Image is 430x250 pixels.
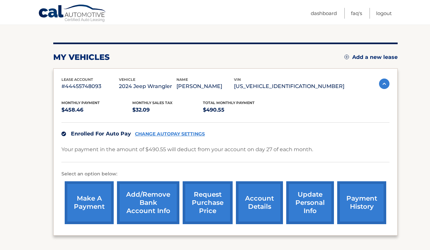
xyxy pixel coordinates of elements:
[311,8,337,19] a: Dashboard
[65,181,114,224] a: make a payment
[119,77,135,82] span: vehicle
[176,77,188,82] span: name
[61,105,132,115] p: $458.46
[351,8,362,19] a: FAQ's
[286,181,334,224] a: update personal info
[132,100,173,105] span: Monthly sales Tax
[38,4,107,23] a: Cal Automotive
[132,105,203,115] p: $32.09
[234,77,241,82] span: vin
[344,55,349,59] img: add.svg
[337,181,386,224] a: payment history
[71,131,131,137] span: Enrolled For Auto Pay
[119,82,176,91] p: 2024 Jeep Wrangler
[61,132,66,136] img: check.svg
[183,181,233,224] a: request purchase price
[61,100,100,105] span: Monthly Payment
[61,145,313,154] p: Your payment in the amount of $490.55 will deduct from your account on day 27 of each month.
[379,79,389,89] img: accordion-active.svg
[117,181,179,224] a: Add/Remove bank account info
[344,54,398,61] a: Add a new lease
[203,100,255,105] span: Total Monthly Payment
[234,82,344,91] p: [US_VEHICLE_IDENTIFICATION_NUMBER]
[61,77,93,82] span: lease account
[61,82,119,91] p: #44455748093
[61,170,389,178] p: Select an option below:
[135,131,205,137] a: CHANGE AUTOPAY SETTINGS
[203,105,274,115] p: $490.55
[376,8,392,19] a: Logout
[176,82,234,91] p: [PERSON_NAME]
[236,181,283,224] a: account details
[53,52,110,62] h2: my vehicles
